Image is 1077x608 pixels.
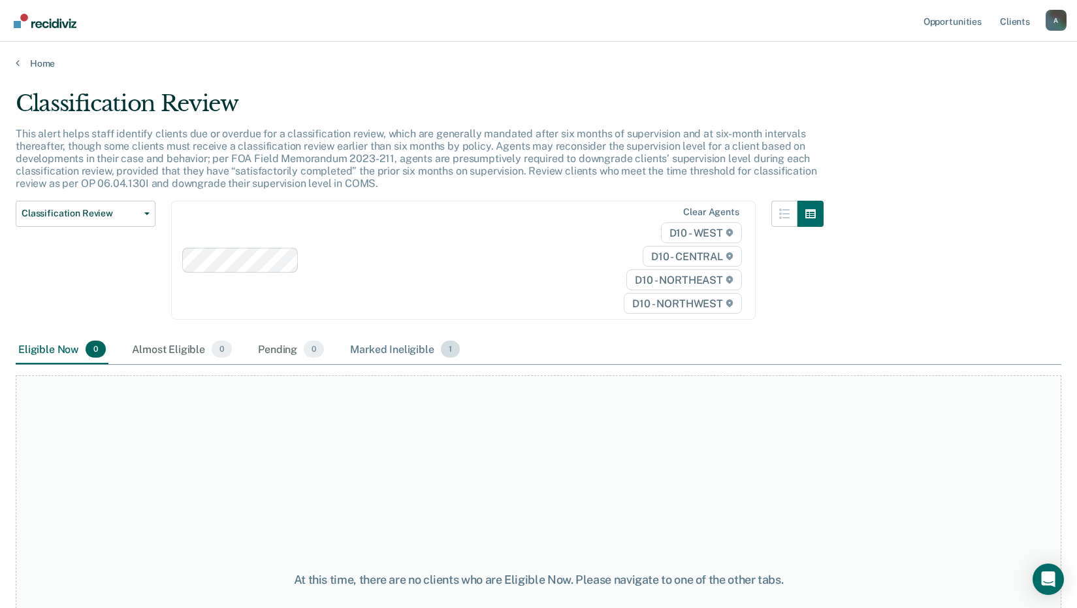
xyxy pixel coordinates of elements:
[278,573,800,587] div: At this time, there are no clients who are Eligible Now. Please navigate to one of the other tabs.
[255,335,327,364] div: Pending0
[1046,10,1067,31] div: A
[212,341,232,358] span: 0
[16,201,155,227] button: Classification Review
[16,90,824,127] div: Classification Review
[624,293,741,314] span: D10 - NORTHWEST
[661,222,742,243] span: D10 - WEST
[1046,10,1067,31] button: Profile dropdown button
[683,207,739,218] div: Clear agents
[1033,564,1064,595] div: Open Intercom Messenger
[441,341,460,358] span: 1
[16,127,816,190] p: This alert helps staff identify clients due or overdue for a classification review, which are gen...
[626,269,741,290] span: D10 - NORTHEAST
[129,335,234,364] div: Almost Eligible0
[347,335,462,364] div: Marked Ineligible1
[16,335,108,364] div: Eligible Now0
[304,341,324,358] span: 0
[14,14,76,28] img: Recidiviz
[643,246,742,267] span: D10 - CENTRAL
[16,58,1061,69] a: Home
[22,208,139,219] span: Classification Review
[86,341,106,358] span: 0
